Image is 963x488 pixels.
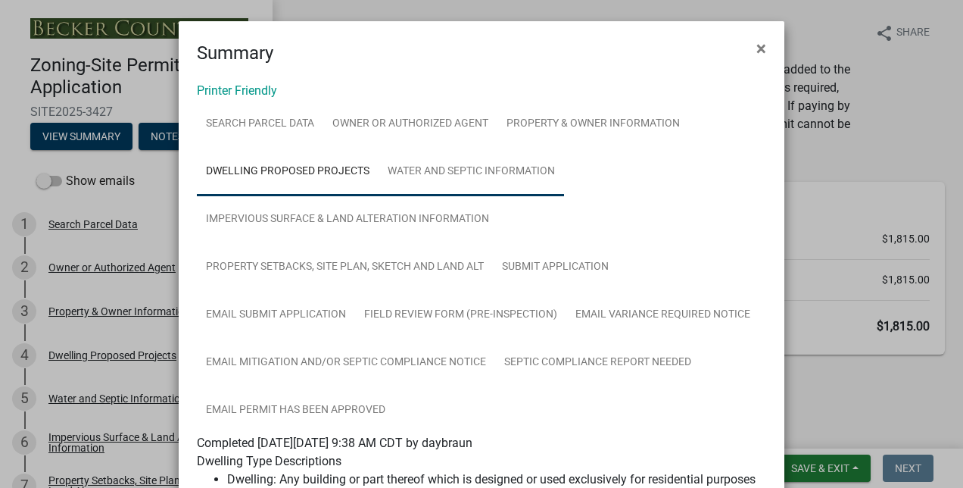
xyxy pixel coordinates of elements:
[197,148,379,196] a: Dwelling Proposed Projects
[497,100,689,149] a: Property & Owner Information
[197,436,472,450] span: Completed [DATE][DATE] 9:38 AM CDT by daybraun
[197,291,355,339] a: Email Submit Application
[756,38,766,59] span: ×
[495,339,700,387] a: Septic Compliance Report Needed
[197,386,394,435] a: Email Permit Has Been Approved
[566,291,759,339] a: Email Variance Required Notice
[197,243,493,292] a: Property Setbacks, Site Plan, Sketch and Land Alt
[197,196,498,244] a: Impervious Surface & Land Alteration Information
[197,100,323,149] a: Search Parcel Data
[379,148,564,196] a: Water and Septic Information
[197,39,273,67] h4: Summary
[197,83,277,98] a: Printer Friendly
[493,243,618,292] a: Submit Application
[355,291,566,339] a: Field Review Form (Pre-Inspection)
[197,339,495,387] a: Email Mitigation and/or Septic Compliance Notice
[323,100,497,149] a: Owner or Authorized Agent
[744,27,778,70] button: Close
